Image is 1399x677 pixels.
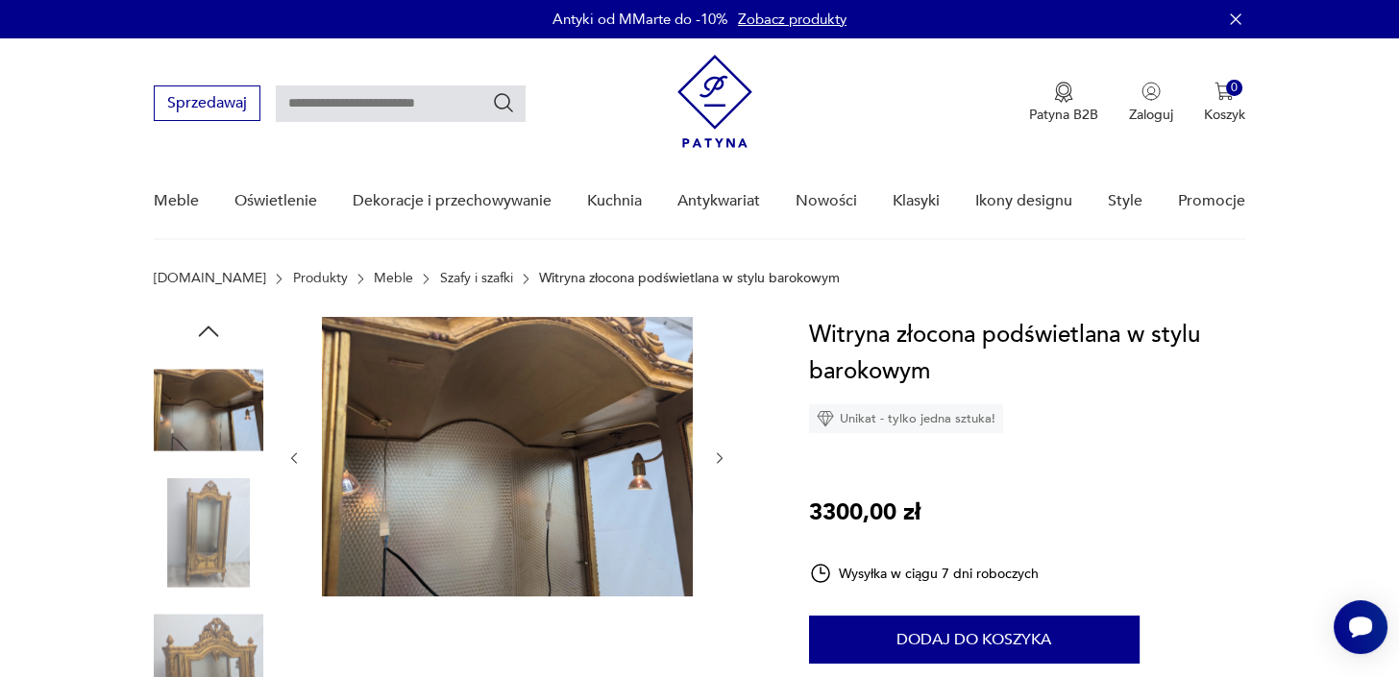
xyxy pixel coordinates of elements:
img: Zdjęcie produktu Witryna złocona podświetlana w stylu barokowym [154,478,263,588]
a: Klasyki [893,164,940,238]
p: Zaloguj [1129,106,1173,124]
p: Patyna B2B [1029,106,1098,124]
a: Ikona medaluPatyna B2B [1029,82,1098,124]
p: Witryna złocona podświetlana w stylu barokowym [539,271,840,286]
button: Patyna B2B [1029,82,1098,124]
a: Meble [154,164,199,238]
iframe: Smartsupp widget button [1334,600,1387,654]
a: [DOMAIN_NAME] [154,271,266,286]
a: Oświetlenie [234,164,317,238]
a: Sprzedawaj [154,98,260,111]
button: 0Koszyk [1204,82,1245,124]
img: Patyna - sklep z meblami i dekoracjami vintage [677,55,752,148]
a: Meble [374,271,413,286]
div: Wysyłka w ciągu 7 dni roboczych [809,562,1040,585]
a: Produkty [293,271,348,286]
button: Sprzedawaj [154,85,260,121]
a: Dekoracje i przechowywanie [353,164,552,238]
div: Unikat - tylko jedna sztuka! [809,404,1003,433]
div: 0 [1226,80,1242,96]
img: Ikona diamentu [817,410,834,427]
p: Koszyk [1204,106,1245,124]
h1: Witryna złocona podświetlana w stylu barokowym [809,317,1245,390]
a: Ikony designu [975,164,1072,238]
a: Kuchnia [587,164,642,238]
img: Zdjęcie produktu Witryna złocona podświetlana w stylu barokowym [322,317,693,596]
p: 3300,00 zł [809,495,920,531]
img: Zdjęcie produktu Witryna złocona podświetlana w stylu barokowym [154,355,263,465]
a: Zobacz produkty [738,10,847,29]
a: Szafy i szafki [440,271,513,286]
p: Antyki od MMarte do -10% [552,10,728,29]
button: Szukaj [492,91,515,114]
button: Dodaj do koszyka [809,616,1140,664]
a: Antykwariat [677,164,760,238]
img: Ikonka użytkownika [1141,82,1161,101]
img: Ikona koszyka [1215,82,1234,101]
img: Ikona medalu [1054,82,1073,103]
a: Nowości [796,164,857,238]
a: Style [1108,164,1142,238]
a: Promocje [1178,164,1245,238]
button: Zaloguj [1129,82,1173,124]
